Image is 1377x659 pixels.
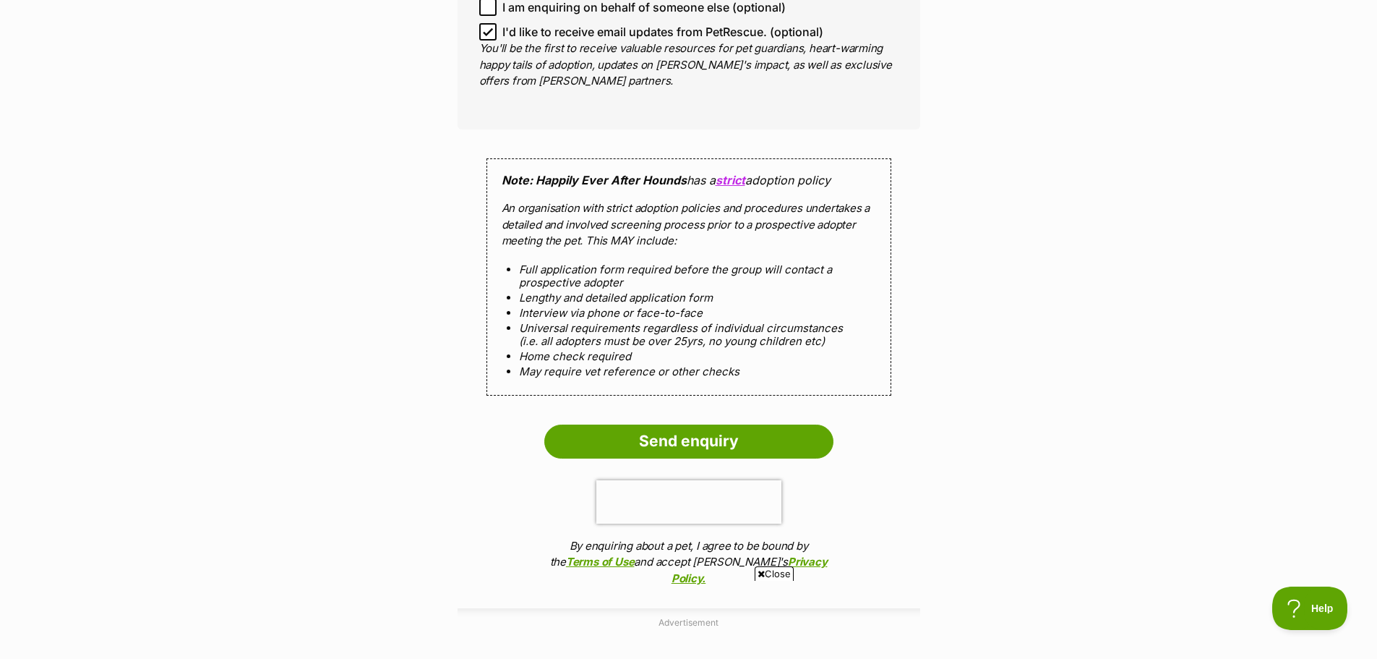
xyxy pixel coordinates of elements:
[544,538,833,587] p: By enquiring about a pet, I agree to be bound by the and accept [PERSON_NAME]'s
[502,173,687,187] strong: Note: Happily Ever After Hounds
[544,425,833,458] input: Send enquiry
[716,173,745,187] a: strict
[502,23,823,41] span: I'd like to receive email updates from PetRescue. (optional)
[519,263,859,289] li: Full application form required before the group will contact a prospective adopter
[1272,587,1348,630] iframe: Help Scout Beacon - Open
[519,350,859,362] li: Home check required
[502,200,876,250] p: An organisation with strict adoption policies and procedures undertakes a detailed and involved s...
[519,292,859,304] li: Lengthy and detailed application form
[426,587,952,652] iframe: Advertisement
[519,322,859,347] li: Universal requirements regardless of individual circumstances (i.e. all adopters must be over 25y...
[566,555,634,569] a: Terms of Use
[519,365,859,378] li: May require vet reference or other checks
[519,307,859,319] li: Interview via phone or face-to-face
[755,566,794,581] span: Close
[479,41,898,90] p: You'll be the first to receive valuable resources for pet guardians, heart-warming happy tails of...
[486,158,891,396] div: has a adoption policy
[596,480,781,524] iframe: reCAPTCHA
